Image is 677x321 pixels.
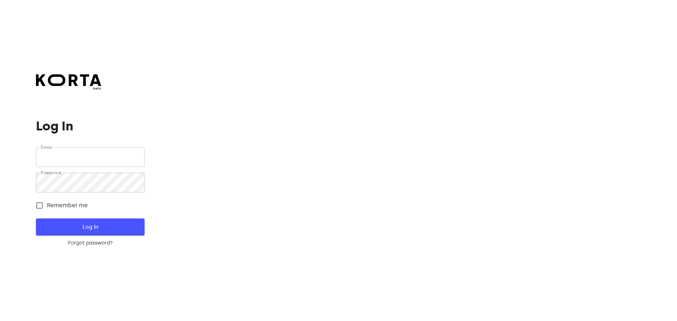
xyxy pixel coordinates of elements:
[36,218,144,235] button: Log In
[47,222,133,232] span: Log In
[36,74,101,86] img: Korta
[36,86,101,91] span: beta
[47,201,88,210] span: Remember me
[36,119,144,133] h1: Log In
[36,74,101,91] a: beta
[36,240,144,247] a: Forgot password?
